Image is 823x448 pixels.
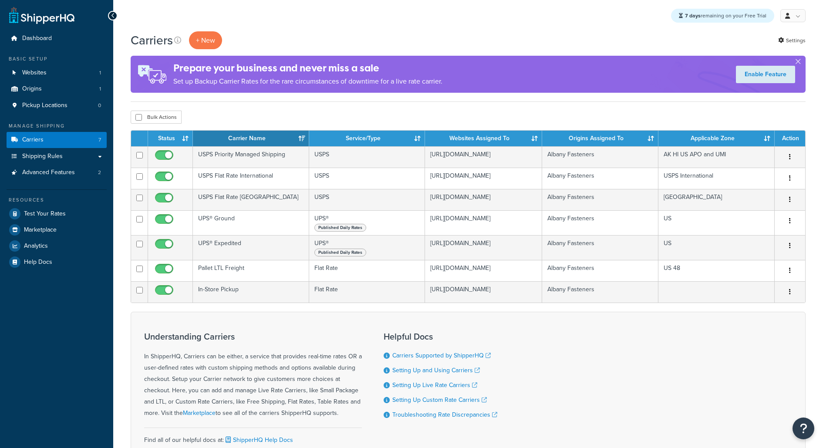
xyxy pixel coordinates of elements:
[309,189,425,210] td: USPS
[7,98,107,114] a: Pickup Locations 0
[309,281,425,303] td: Flat Rate
[7,165,107,181] li: Advanced Features
[7,81,107,97] a: Origins 1
[658,131,775,146] th: Applicable Zone: activate to sort column ascending
[425,189,542,210] td: [URL][DOMAIN_NAME]
[778,34,806,47] a: Settings
[658,260,775,281] td: US 48
[7,254,107,270] li: Help Docs
[7,122,107,130] div: Manage Shipping
[22,69,47,77] span: Websites
[7,65,107,81] li: Websites
[24,226,57,234] span: Marketplace
[131,32,173,49] h1: Carriers
[314,249,366,256] span: Published Daily Rates
[193,146,309,168] td: USPS Priority Managed Shipping
[173,75,442,88] p: Set up Backup Carrier Rates for the rare circumstances of downtime for a live rate carrier.
[7,30,107,47] a: Dashboard
[193,189,309,210] td: USPS Flat Rate [GEOGRAPHIC_DATA]
[425,168,542,189] td: [URL][DOMAIN_NAME]
[425,235,542,260] td: [URL][DOMAIN_NAME]
[193,260,309,281] td: Pallet LTL Freight
[7,132,107,148] a: Carriers 7
[658,210,775,235] td: US
[131,56,173,93] img: ad-rules-rateshop-fe6ec290ccb7230408bd80ed9643f0289d75e0ffd9eb532fc0e269fcd187b520.png
[22,169,75,176] span: Advanced Features
[314,224,366,232] span: Published Daily Rates
[542,260,658,281] td: Albany Fasteners
[7,222,107,238] a: Marketplace
[144,428,362,446] div: Find all of our helpful docs at:
[309,146,425,168] td: USPS
[7,206,107,222] a: Test Your Rates
[7,81,107,97] li: Origins
[193,235,309,260] td: UPS® Expedited
[425,260,542,281] td: [URL][DOMAIN_NAME]
[193,131,309,146] th: Carrier Name: activate to sort column ascending
[542,281,658,303] td: Albany Fasteners
[98,169,101,176] span: 2
[658,235,775,260] td: US
[309,260,425,281] td: Flat Rate
[7,55,107,63] div: Basic Setup
[671,9,774,23] div: remaining on your Free Trial
[183,408,216,418] a: Marketplace
[24,259,52,266] span: Help Docs
[309,235,425,260] td: UPS®
[309,210,425,235] td: UPS®
[193,168,309,189] td: USPS Flat Rate International
[425,281,542,303] td: [URL][DOMAIN_NAME]
[173,61,442,75] h4: Prepare your business and never miss a sale
[542,131,658,146] th: Origins Assigned To: activate to sort column ascending
[309,168,425,189] td: USPS
[425,131,542,146] th: Websites Assigned To: activate to sort column ascending
[224,435,293,445] a: ShipperHQ Help Docs
[7,148,107,165] a: Shipping Rules
[144,332,362,341] h3: Understanding Carriers
[24,210,66,218] span: Test Your Rates
[775,131,805,146] th: Action
[7,196,107,204] div: Resources
[658,189,775,210] td: [GEOGRAPHIC_DATA]
[392,366,480,375] a: Setting Up and Using Carriers
[7,165,107,181] a: Advanced Features 2
[22,85,42,93] span: Origins
[22,35,52,42] span: Dashboard
[7,238,107,254] a: Analytics
[793,418,814,439] button: Open Resource Center
[425,146,542,168] td: [URL][DOMAIN_NAME]
[658,146,775,168] td: AK HI US APO and UMI
[542,235,658,260] td: Albany Fasteners
[7,132,107,148] li: Carriers
[542,189,658,210] td: Albany Fasteners
[736,66,795,83] a: Enable Feature
[144,332,362,419] div: In ShipperHQ, Carriers can be either, a service that provides real-time rates OR a user-defined r...
[309,131,425,146] th: Service/Type: activate to sort column ascending
[542,168,658,189] td: Albany Fasteners
[24,243,48,250] span: Analytics
[658,168,775,189] td: USPS International
[392,410,497,419] a: Troubleshooting Rate Discrepancies
[98,102,101,109] span: 0
[685,12,701,20] strong: 7 days
[193,281,309,303] td: In-Store Pickup
[131,111,182,124] button: Bulk Actions
[542,146,658,168] td: Albany Fasteners
[392,351,491,360] a: Carriers Supported by ShipperHQ
[98,136,101,144] span: 7
[22,153,63,160] span: Shipping Rules
[22,102,67,109] span: Pickup Locations
[384,332,497,341] h3: Helpful Docs
[392,381,477,390] a: Setting Up Live Rate Carriers
[193,210,309,235] td: UPS® Ground
[99,69,101,77] span: 1
[392,395,487,404] a: Setting Up Custom Rate Carriers
[542,210,658,235] td: Albany Fasteners
[7,98,107,114] li: Pickup Locations
[425,210,542,235] td: [URL][DOMAIN_NAME]
[7,65,107,81] a: Websites 1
